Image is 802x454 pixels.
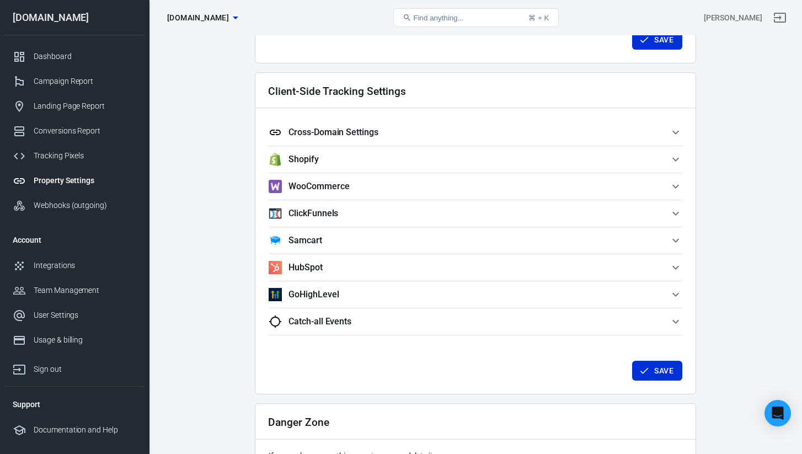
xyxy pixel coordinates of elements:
div: Integrations [34,260,136,271]
h5: WooCommerce [288,181,349,192]
button: ClickFunnelsClickFunnels [269,200,682,227]
div: Open Intercom Messenger [764,400,791,426]
div: Property Settings [34,175,136,186]
img: GoHighLevel [269,288,282,301]
div: Documentation and Help [34,424,136,436]
h5: Shopify [288,154,319,165]
button: Save [632,30,682,50]
a: Conversions Report [4,119,145,143]
a: Campaign Report [4,69,145,94]
div: Conversions Report [34,125,136,137]
a: Property Settings [4,168,145,193]
button: SamcartSamcart [269,227,682,254]
div: Account id: 7D9VSqxT [704,12,762,24]
h2: Client-Side Tracking Settings [268,86,406,97]
button: Save [632,361,682,381]
h5: Cross-Domain Settings [288,127,378,138]
button: Catch-all Events [269,308,682,335]
button: HubSpotHubSpot [269,254,682,281]
span: Find anything... [414,14,464,22]
a: Sign out [4,352,145,382]
div: User Settings [34,309,136,321]
img: Shopify [269,153,282,166]
div: Landing Page Report [34,100,136,112]
a: Webhooks (outgoing) [4,193,145,218]
button: [DOMAIN_NAME] [163,8,242,28]
div: ⌘ + K [528,14,549,22]
img: WooCommerce [269,180,282,193]
h5: GoHighLevel [288,289,339,300]
div: Sign out [34,364,136,375]
img: Samcart [269,234,282,247]
span: zurahome.es [167,11,229,25]
a: Team Management [4,278,145,303]
a: User Settings [4,303,145,328]
h5: Samcart [288,235,322,246]
h5: Catch-all Events [288,316,351,327]
div: Tracking Pixels [34,150,136,162]
a: Integrations [4,253,145,278]
div: Campaign Report [34,76,136,87]
a: Tracking Pixels [4,143,145,168]
img: HubSpot [269,261,282,274]
img: ClickFunnels [269,207,282,220]
div: Webhooks (outgoing) [34,200,136,211]
a: Dashboard [4,44,145,69]
button: Cross-Domain Settings [269,119,682,146]
a: Landing Page Report [4,94,145,119]
li: Account [4,227,145,253]
button: WooCommerceWooCommerce [269,173,682,200]
div: [DOMAIN_NAME] [4,13,145,23]
div: Team Management [34,285,136,296]
h5: ClickFunnels [288,208,338,219]
a: Sign out [767,4,793,31]
h2: Danger Zone [268,416,329,428]
button: ShopifyShopify [269,146,682,173]
a: Usage & billing [4,328,145,352]
h5: HubSpot [288,262,323,273]
li: Support [4,391,145,418]
div: Dashboard [34,51,136,62]
button: GoHighLevelGoHighLevel [269,281,682,308]
button: Find anything...⌘ + K [393,8,559,27]
div: Usage & billing [34,334,136,346]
